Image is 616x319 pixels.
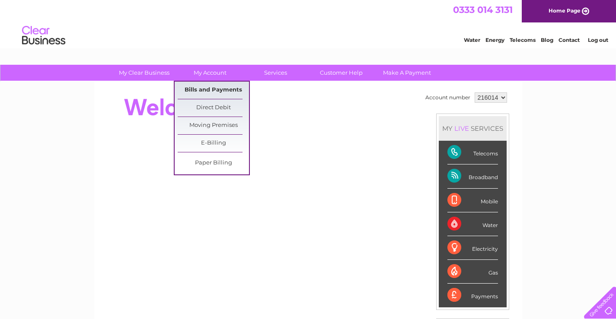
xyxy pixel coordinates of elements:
a: Paper Billing [178,155,249,172]
a: Energy [485,37,504,43]
div: Mobile [447,189,498,212]
div: MY SERVICES [439,116,507,141]
div: Payments [447,284,498,307]
a: My Clear Business [109,65,180,81]
div: Broadband [447,164,498,188]
a: Direct Debit [178,99,249,117]
a: Make A Payment [371,65,443,81]
div: LIVE [453,124,471,133]
img: logo.png [22,22,66,49]
div: Water [447,212,498,236]
div: Clear Business is a trading name of Verastar Limited (registered in [GEOGRAPHIC_DATA] No. 3667643... [104,5,513,42]
div: Gas [447,260,498,284]
a: Moving Premises [178,117,249,134]
div: Electricity [447,236,498,260]
a: 0333 014 3131 [453,4,513,15]
a: Water [464,37,480,43]
a: Telecoms [510,37,536,43]
a: Blog [541,37,553,43]
a: Bills and Payments [178,82,249,99]
div: Telecoms [447,141,498,164]
a: Services [240,65,311,81]
a: E-Billing [178,135,249,152]
a: Customer Help [306,65,377,81]
a: Log out [588,37,608,43]
a: My Account [174,65,246,81]
a: Contact [559,37,580,43]
td: Account number [423,90,472,105]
